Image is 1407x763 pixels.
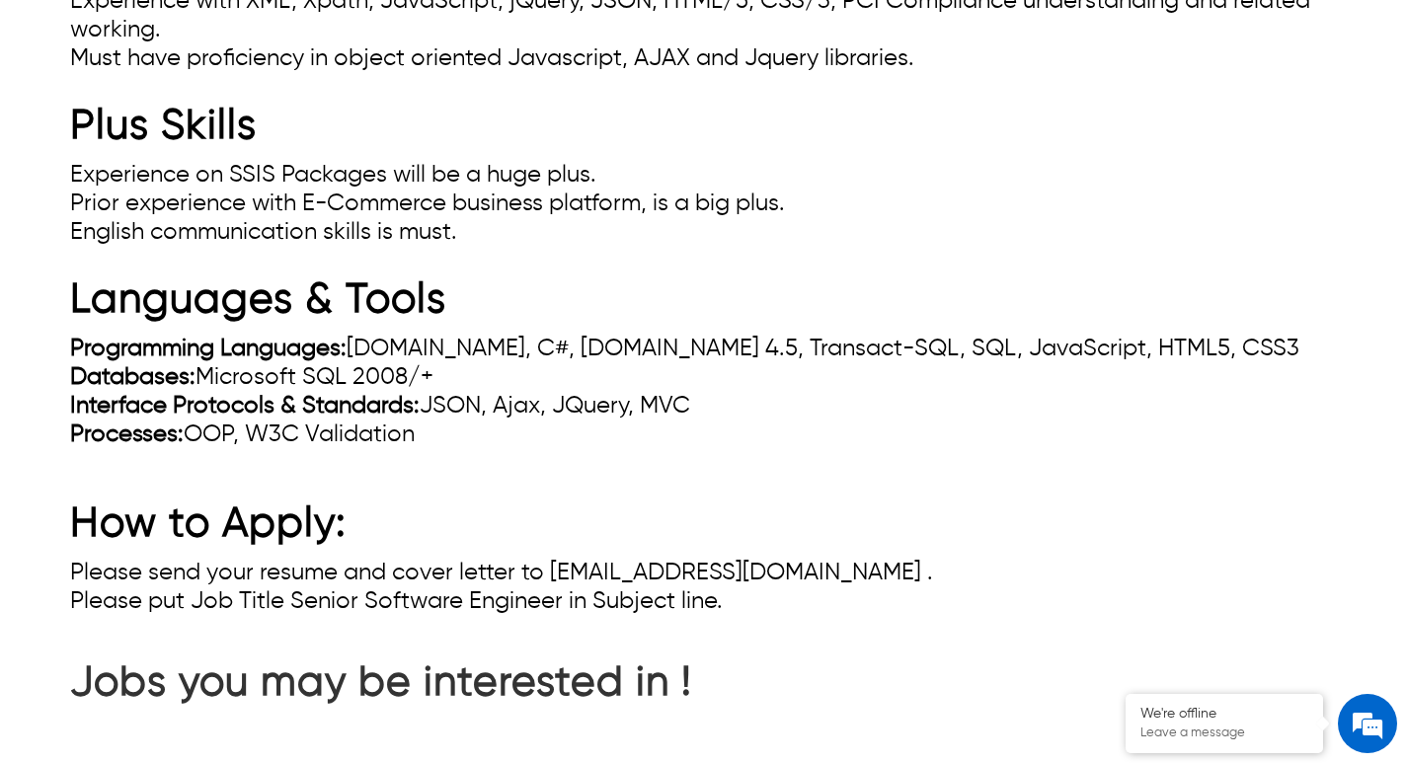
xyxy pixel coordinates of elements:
[70,190,1337,218] li: Prior experience with E-Commerce business platform, is a big plus.
[34,118,83,129] img: logo_Zg8I0qSkbAqR2WFHt3p6CTuqpyXMFPubPcD2OT02zFN43Cy9FUNNG3NEPhM_Q1qe_.png
[1140,706,1308,723] div: We're offline
[70,449,1337,559] h2: How to Apply:
[103,111,332,136] div: Leave a message
[155,517,251,531] em: Driven by SalesIQ
[136,518,150,530] img: salesiqlogo_leal7QplfZFryJ6FIlVepeu7OftD7mt8q6exU6-34PB8prfIgodN67KcxXM9Y7JQ_.png
[70,335,1337,363] li: [DOMAIN_NAME], C#, [DOMAIN_NAME] 4.5, Transact-SQL, SQL, JavaScript, HTML5, CSS3
[41,249,345,448] span: We are offline. Please leave us a message.
[70,363,1337,392] li: Microsoft SQL 2008/+
[70,44,1337,73] li: Must have proficiency in object oriented Javascript, AJAX and Jquery libraries.
[70,102,1337,161] h2: Plus Skills
[70,218,1337,247] li: English communication skills is must.
[70,275,1337,335] h2: Languages & Tools
[70,365,195,389] strong: Databases:
[1140,725,1308,741] p: Leave a message
[70,392,1337,420] li: JSON, Ajax, JQuery, MVC
[324,10,371,57] div: Minimize live chat window
[70,658,692,718] h2: Jobs you may be interested in !
[70,161,1337,190] li: Experience on SSIS Packages will be a huge plus.
[70,422,184,446] strong: Processes:
[70,420,1337,449] li: OOP, W3C Validation
[10,539,376,608] textarea: Type your message and click 'Submit'
[70,337,347,360] strong: Programming Languages:
[289,608,358,635] em: Submit
[70,587,1337,616] li: Please put Job Title Senior Software Engineer in Subject line.
[70,394,420,418] strong: Interface Protocols & Standards:
[70,559,1337,587] li: Please send your resume and cover letter to [EMAIL_ADDRESS][DOMAIN_NAME] .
